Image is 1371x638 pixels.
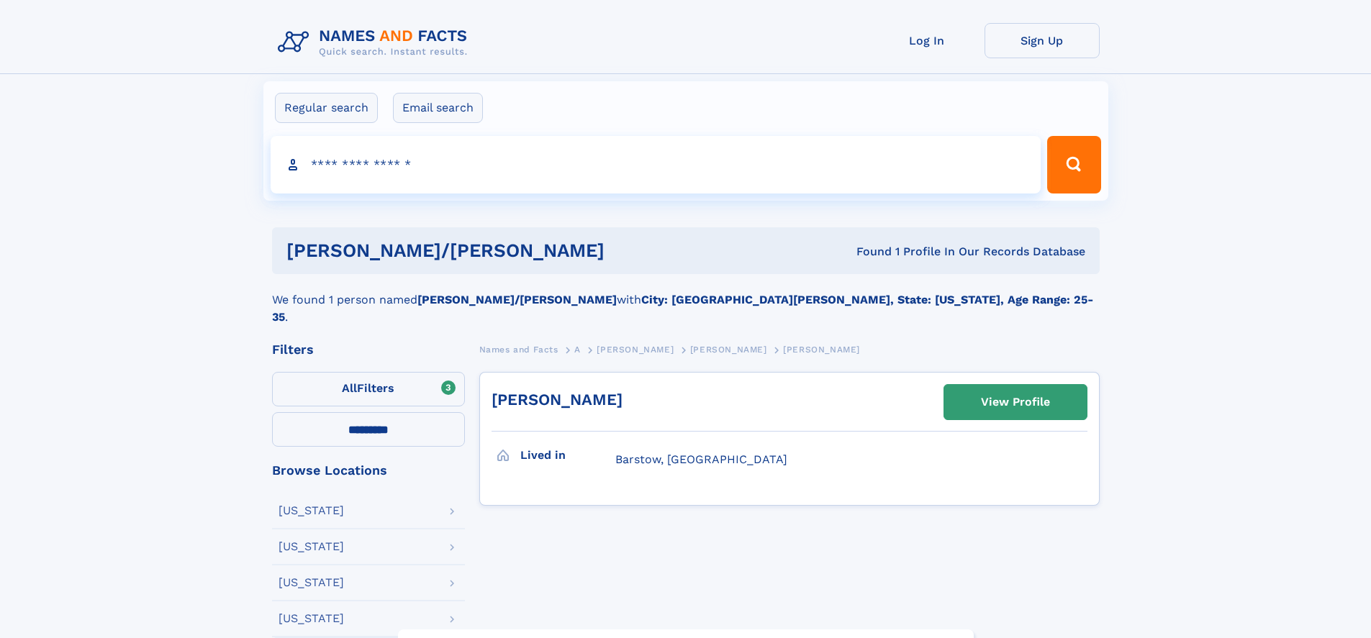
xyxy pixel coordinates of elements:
a: [PERSON_NAME] [492,391,623,409]
a: A [574,340,581,358]
div: [US_STATE] [279,541,344,552]
a: View Profile [944,385,1087,419]
b: [PERSON_NAME]/[PERSON_NAME] [417,293,617,306]
div: We found 1 person named with . [272,274,1100,326]
label: Email search [393,93,483,123]
a: [PERSON_NAME] [597,340,674,358]
div: [US_STATE] [279,613,344,624]
span: All [342,381,357,395]
a: Names and Facts [479,340,558,358]
span: [PERSON_NAME] [783,345,860,355]
span: [PERSON_NAME] [690,345,767,355]
div: Filters [272,343,465,356]
div: View Profile [981,386,1050,419]
input: search input [271,136,1041,193]
h1: [PERSON_NAME]/[PERSON_NAME] [286,242,730,260]
span: [PERSON_NAME] [597,345,674,355]
div: Browse Locations [272,464,465,477]
div: [US_STATE] [279,577,344,588]
a: [PERSON_NAME] [690,340,767,358]
label: Regular search [275,93,378,123]
div: Found 1 Profile In Our Records Database [730,244,1085,260]
label: Filters [272,372,465,406]
span: A [574,345,581,355]
img: Logo Names and Facts [272,23,479,62]
div: [US_STATE] [279,505,344,516]
b: City: [GEOGRAPHIC_DATA][PERSON_NAME], State: [US_STATE], Age Range: 25-35 [272,293,1093,324]
a: Log In [869,23,985,58]
button: Search Button [1047,136,1100,193]
span: Barstow, [GEOGRAPHIC_DATA] [615,452,787,466]
h3: Lived in [520,443,615,468]
a: Sign Up [985,23,1100,58]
